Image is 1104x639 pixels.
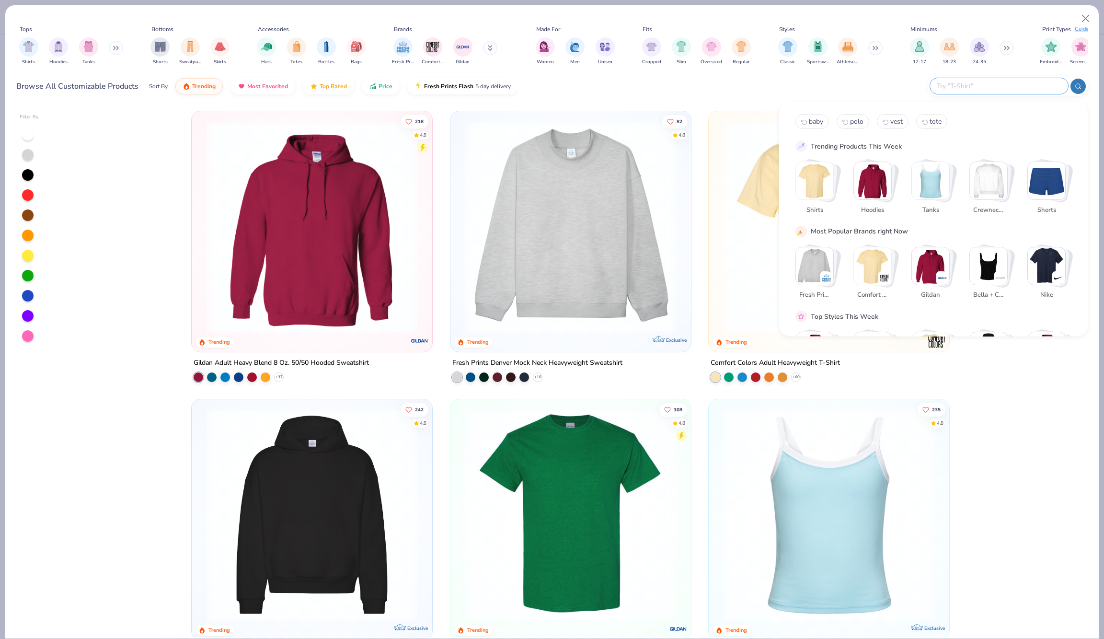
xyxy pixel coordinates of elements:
[565,37,585,66] div: filter for Men
[837,37,859,66] button: filter button
[536,37,555,66] button: filter button
[807,37,829,66] div: filter for Sportswear
[214,58,226,66] span: Skirts
[179,37,201,66] div: filter for Sweatpants
[310,82,318,90] img: TopRated.gif
[185,41,195,52] img: Sweatpants Image
[778,37,797,66] div: filter for Classic
[1040,58,1062,66] span: Embroidery
[914,41,925,52] img: 12-17 Image
[1070,37,1092,66] button: filter button
[643,25,652,34] div: Fits
[932,407,941,412] span: 235
[711,357,840,369] div: Comfort Colors Adult Heavyweight T-Shirt
[290,58,302,66] span: Totes
[916,114,947,129] button: tote3
[809,117,823,126] span: baby
[287,37,306,66] div: filter for Totes
[1042,25,1071,34] div: Print Types
[1027,246,1071,303] button: Stack Card Button Nike
[973,290,1004,300] span: Bella + Canvas
[937,419,944,427] div: 4.8
[49,37,68,66] div: filter for Hoodies
[927,331,946,350] img: Comfort Colors logo
[192,82,216,90] span: Trending
[150,37,170,66] div: filter for Shorts
[940,37,959,66] div: filter for 18-23
[915,290,946,300] span: Gildan
[850,117,863,126] span: polo
[880,273,889,282] img: Comfort Colors
[796,247,833,284] img: Fresh Prints
[153,58,168,66] span: Shorts
[598,58,612,66] span: Unisex
[1028,162,1065,199] img: Shorts
[275,374,282,380] span: + 37
[16,81,138,92] div: Browse All Customizable Products
[1027,162,1071,219] button: Stack Card Button Shorts
[782,41,793,52] img: Classic Image
[701,37,722,66] div: filter for Oversized
[599,41,610,52] img: Unisex Image
[970,332,1007,370] img: Preppy
[733,58,750,66] span: Regular
[793,374,800,380] span: + 60
[53,41,64,52] img: Hoodies Image
[642,58,661,66] span: Cropped
[854,247,891,284] img: Comfort Colors
[940,37,959,66] button: filter button
[969,162,1013,219] button: Stack Card Button Crewnecks
[194,357,369,369] div: Gildan Adult Heavy Blend 8 Oz. 50/50 Hooded Sweatshirt
[351,41,361,52] img: Bags Image
[642,37,661,66] button: filter button
[678,131,685,139] div: 4.8
[807,37,829,66] button: filter button
[321,41,332,52] img: Bottles Image
[912,247,949,284] img: Gildan
[732,37,751,66] button: filter button
[911,246,955,303] button: Stack Card Button Gildan
[257,37,276,66] button: filter button
[303,78,354,94] button: Top Rated
[422,58,444,66] span: Comfort Colors
[317,37,336,66] button: filter button
[422,37,444,66] button: filter button
[970,247,1007,284] img: Bella + Canvas
[210,37,230,66] button: filter button
[797,142,805,151] img: trend_line.gif
[807,58,829,66] span: Sportswear
[797,227,805,235] img: party_popper.gif
[672,37,691,66] div: filter for Slim
[969,332,1013,389] button: Stack Card Button Preppy
[936,81,1061,92] input: Try "T-Shirt"
[811,311,878,321] div: Top Styles This Week
[795,246,839,303] button: Stack Card Button Fresh Prints
[215,41,226,52] img: Skirts Image
[396,40,410,54] img: Fresh Prints Image
[854,162,891,199] img: Hoodies
[258,25,289,34] div: Accessories
[453,37,472,66] button: filter button
[453,37,472,66] div: filter for Gildan
[424,82,473,90] span: Fresh Prints Flash
[853,246,897,303] button: Stack Card Button Comfort Colors
[1031,205,1062,215] span: Shorts
[662,115,687,128] button: Like
[780,58,795,66] span: Classic
[175,78,223,94] button: Trending
[677,58,686,66] span: Slim
[179,58,201,66] span: Sweatpants
[379,82,392,90] span: Price
[362,78,400,94] button: Price
[970,37,989,66] div: filter for 24-35
[1077,10,1095,28] button: Close
[718,409,940,621] img: a25d9891-da96-49f3-a35e-76288174bf3a
[642,37,661,66] div: filter for Cropped
[668,619,688,638] img: Gildan logo
[912,332,949,370] img: Athleisure
[672,37,691,66] button: filter button
[317,37,336,66] div: filter for Bottles
[857,290,888,300] span: Comfort Colors
[183,82,190,90] img: trending.gif
[911,162,955,219] button: Stack Card Button Tanks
